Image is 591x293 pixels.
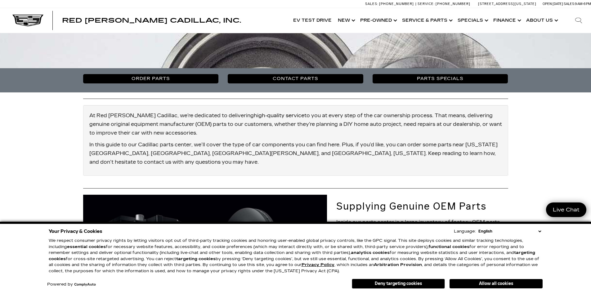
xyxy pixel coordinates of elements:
a: Specials [454,8,490,33]
span: [PHONE_NUMBER] [379,2,414,6]
span: Sales: [365,2,378,6]
span: Open [DATE] [543,2,563,6]
span: Live Chat [550,206,583,213]
a: ComplyAuto [74,283,96,286]
img: Cadillac Dark Logo with Cadillac White Text [12,15,43,26]
span: Service: [418,2,435,6]
div: Powered by [47,282,96,286]
a: EV Test Drive [290,8,335,33]
a: Finance [490,8,523,33]
p: Inside our parts center is a large inventory of factory OEM parts. We always keep it stocked with... [336,218,508,253]
a: Pre-Owned [357,8,399,33]
strong: targeting cookies [49,250,535,261]
select: Language Select [477,228,543,234]
span: [PHONE_NUMBER] [436,2,470,6]
div: Search [566,8,591,33]
a: Sales: [PHONE_NUMBER] [365,2,415,6]
strong: Arbitration Provision [374,262,422,267]
strong: targeting cookies [176,256,216,261]
p: At Red [PERSON_NAME] Cadillac, we’re dedicated to delivering to you at every step of the car owne... [89,111,502,137]
a: Service: [PHONE_NUMBER] [415,2,472,6]
span: Your Privacy & Cookies [49,227,102,236]
strong: essential cookies [67,244,106,249]
a: New [335,8,357,33]
p: We respect consumer privacy rights by letting visitors opt out of third-party tracking cookies an... [49,238,543,274]
a: high-quality service [254,113,304,118]
button: Deny targeting cookies [352,279,445,289]
a: About Us [523,8,560,33]
span: Sales: [564,2,575,6]
a: Contact Parts [228,74,363,83]
strong: analytics cookies [351,250,390,255]
a: Live Chat [546,202,586,217]
span: 9 AM-6 PM [575,2,591,6]
u: Privacy Policy [302,262,334,267]
a: Red [PERSON_NAME] Cadillac, Inc. [62,17,241,24]
a: Order Parts [83,74,219,83]
a: [STREET_ADDRESS][US_STATE] [478,2,536,6]
strong: functional cookies [428,244,469,249]
a: Service & Parts [399,8,454,33]
a: Parts Specials [373,74,508,83]
p: In this guide to our Cadillac parts center, we’ll cover the type of car components you can find h... [89,140,502,166]
div: Language: [454,229,476,233]
button: Allow all cookies [450,279,543,288]
h2: Supplying Genuine OEM Parts [336,201,508,212]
